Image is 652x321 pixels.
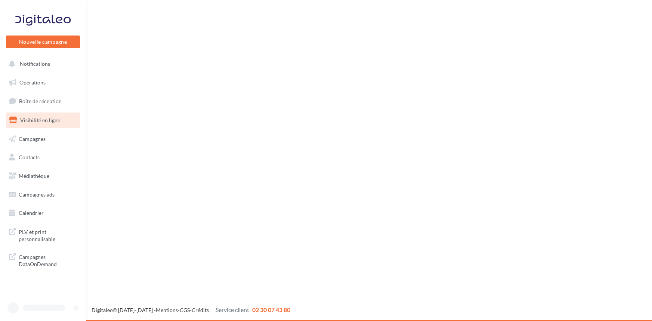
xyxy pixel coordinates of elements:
a: CGS [180,307,190,313]
a: Calendrier [4,205,81,221]
span: Campagnes DataOnDemand [19,252,77,268]
a: Mentions [156,307,178,313]
a: Campagnes [4,131,81,147]
span: 02 30 07 43 80 [252,306,290,313]
a: Contacts [4,149,81,165]
a: PLV et print personnalisable [4,224,81,246]
a: Visibilité en ligne [4,112,81,128]
span: Calendrier [19,210,44,216]
a: Médiathèque [4,168,81,184]
button: Notifications [4,56,78,72]
a: Crédits [192,307,209,313]
span: Service client [216,306,249,313]
span: Campagnes ads [19,191,55,198]
a: Campagnes DataOnDemand [4,249,81,271]
a: Digitaleo [92,307,113,313]
a: Opérations [4,75,81,90]
span: Opérations [19,79,46,86]
span: © [DATE]-[DATE] - - - [92,307,290,313]
a: Campagnes ads [4,187,81,203]
a: Boîte de réception [4,93,81,109]
span: Contacts [19,154,40,160]
span: Visibilité en ligne [20,117,60,123]
button: Nouvelle campagne [6,36,80,48]
span: Médiathèque [19,173,49,179]
span: PLV et print personnalisable [19,227,77,243]
span: Campagnes [19,135,46,142]
span: Boîte de réception [19,98,62,104]
span: Notifications [20,61,50,67]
